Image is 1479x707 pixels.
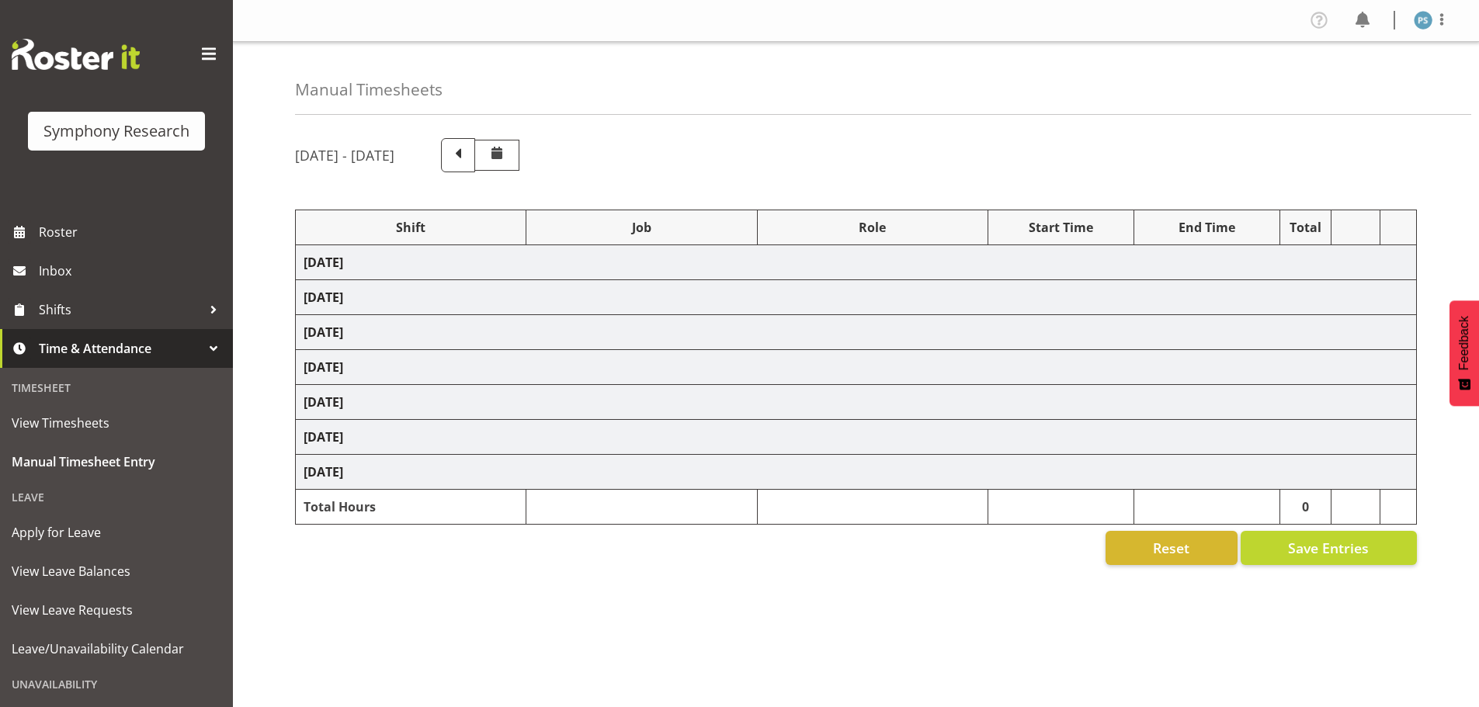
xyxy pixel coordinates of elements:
button: Save Entries [1241,531,1417,565]
div: Role [766,218,980,237]
a: Leave/Unavailability Calendar [4,629,229,668]
a: Apply for Leave [4,513,229,552]
td: [DATE] [296,245,1417,280]
td: 0 [1279,490,1331,525]
td: [DATE] [296,420,1417,455]
img: paul-s-stoneham1982.jpg [1414,11,1432,29]
div: Unavailability [4,668,229,700]
a: View Timesheets [4,404,229,442]
div: Timesheet [4,372,229,404]
div: Start Time [996,218,1126,237]
span: View Leave Requests [12,598,221,622]
span: Time & Attendance [39,337,202,360]
div: Shift [304,218,518,237]
span: Manual Timesheet Entry [12,450,221,473]
span: Leave/Unavailability Calendar [12,637,221,660]
td: Total Hours [296,490,526,525]
span: Roster [39,220,225,244]
span: Apply for Leave [12,521,221,544]
span: Feedback [1457,316,1471,370]
span: Inbox [39,259,225,282]
span: View Leave Balances [12,560,221,583]
div: Job [534,218,748,237]
div: Leave [4,481,229,513]
td: [DATE] [296,385,1417,420]
td: [DATE] [296,280,1417,315]
span: Reset [1153,538,1189,558]
td: [DATE] [296,315,1417,350]
h4: Manual Timesheets [295,81,443,99]
a: View Leave Balances [4,552,229,591]
span: Shifts [39,298,202,321]
button: Reset [1106,531,1238,565]
div: Total [1288,218,1324,237]
div: Symphony Research [43,120,189,143]
div: End Time [1142,218,1272,237]
a: View Leave Requests [4,591,229,629]
span: Save Entries [1288,538,1369,558]
span: View Timesheets [12,411,221,435]
h5: [DATE] - [DATE] [295,147,394,164]
button: Feedback - Show survey [1449,300,1479,406]
a: Manual Timesheet Entry [4,442,229,481]
td: [DATE] [296,350,1417,385]
img: Rosterit website logo [12,39,140,70]
td: [DATE] [296,455,1417,490]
